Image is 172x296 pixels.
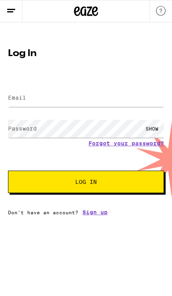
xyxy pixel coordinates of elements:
label: Password [8,125,37,132]
h1: Log In [8,49,164,58]
input: Email [8,89,164,107]
div: Don't have an account? [8,209,164,215]
a: Sign up [82,209,108,215]
button: Log In [8,171,164,193]
div: SHOW [140,120,164,138]
span: Log In [75,179,97,185]
span: Hi. Need any help? [6,6,66,14]
a: Forgot your password? [88,140,164,147]
label: Email [8,95,26,101]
